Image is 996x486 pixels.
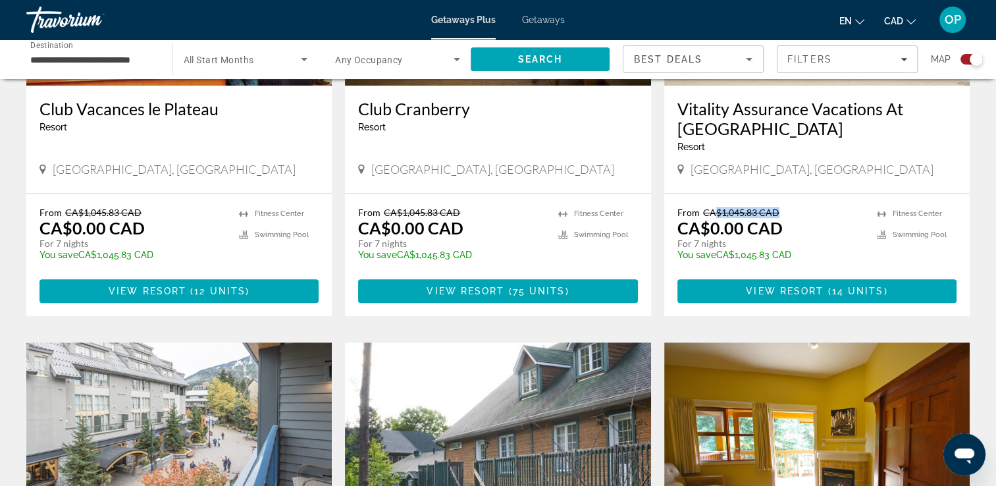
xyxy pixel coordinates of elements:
span: ( ) [186,286,249,296]
p: CA$0.00 CAD [358,218,463,238]
span: Resort [358,122,386,132]
span: From [39,207,62,218]
input: Select destination [30,52,155,68]
p: For 7 nights [39,238,226,250]
button: Filters [777,45,918,73]
iframe: Button to launch messaging window [943,433,985,475]
span: Swimming Pool [255,230,309,239]
span: You save [358,250,397,260]
span: You save [39,250,78,260]
span: All Start Months [184,55,254,65]
span: View Resort [109,286,186,296]
a: Getaways [522,14,565,25]
span: [GEOGRAPHIC_DATA], [GEOGRAPHIC_DATA] [691,162,933,176]
span: You save [677,250,716,260]
button: Search [471,47,610,71]
p: For 7 nights [677,238,864,250]
mat-select: Sort by [634,51,752,67]
span: Fitness Center [255,209,304,218]
a: Club Vacances le Plateau [39,99,319,119]
p: CA$1,045.83 CAD [677,250,864,260]
a: Club Cranberry [358,99,637,119]
button: Change language [839,11,864,30]
p: CA$1,045.83 CAD [39,250,226,260]
span: Destination [30,40,73,49]
p: For 7 nights [358,238,544,250]
span: CA$1,045.83 CAD [65,207,142,218]
span: Swimming Pool [574,230,628,239]
span: From [358,207,380,218]
a: Vitality Assurance Vacations At [GEOGRAPHIC_DATA] [677,99,957,138]
button: View Resort(75 units) [358,279,637,303]
p: CA$0.00 CAD [39,218,145,238]
span: [GEOGRAPHIC_DATA], [GEOGRAPHIC_DATA] [371,162,614,176]
span: Any Occupancy [335,55,403,65]
a: Getaways Plus [431,14,496,25]
span: 75 units [513,286,565,296]
span: ( ) [824,286,887,296]
button: User Menu [935,6,970,34]
span: CA$1,045.83 CAD [384,207,460,218]
p: CA$1,045.83 CAD [358,250,544,260]
span: Map [931,50,951,68]
span: View Resort [746,286,824,296]
a: Travorium [26,3,158,37]
span: Resort [39,122,67,132]
span: Fitness Center [574,209,623,218]
span: Resort [677,142,705,152]
span: ( ) [504,286,569,296]
span: [GEOGRAPHIC_DATA], [GEOGRAPHIC_DATA] [53,162,296,176]
span: Search [517,54,562,65]
span: 14 units [832,286,884,296]
span: CAD [884,16,903,26]
span: View Resort [427,286,504,296]
span: Filters [787,54,832,65]
button: Change currency [884,11,916,30]
span: OP [945,13,961,26]
button: View Resort(12 units) [39,279,319,303]
button: View Resort(14 units) [677,279,957,303]
span: Swimming Pool [893,230,947,239]
span: 12 units [194,286,246,296]
span: CA$1,045.83 CAD [703,207,779,218]
span: From [677,207,700,218]
span: en [839,16,852,26]
p: CA$0.00 CAD [677,218,783,238]
span: Fitness Center [893,209,942,218]
span: Best Deals [634,54,702,65]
